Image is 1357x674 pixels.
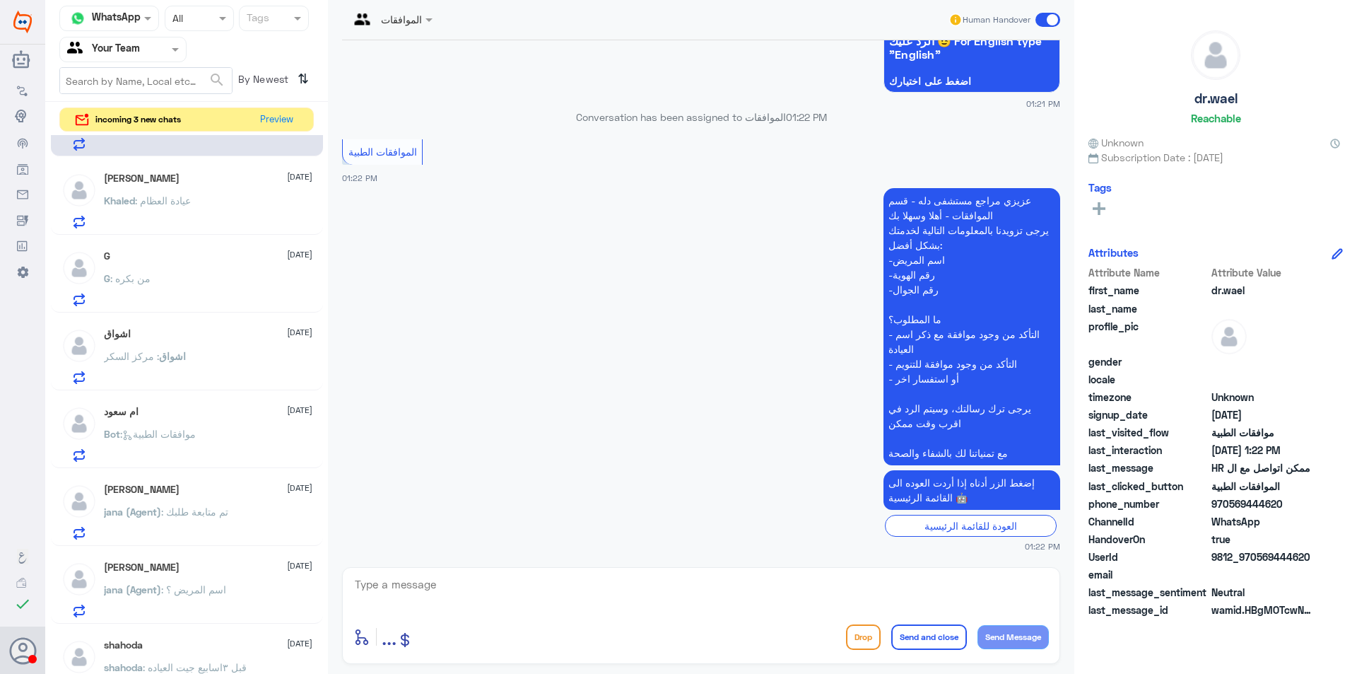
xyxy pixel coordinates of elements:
[1088,479,1209,494] span: last_clicked_button
[9,637,36,664] button: Avatar
[1211,443,1314,458] span: 2025-09-23T10:22:04.802Z
[298,67,309,91] i: ⇅
[1211,354,1314,369] span: null
[61,328,97,364] img: defaultAdmin.png
[883,470,1060,510] p: 23/9/2025, 1:22 PM
[342,110,1060,124] p: Conversation has been assigned to الموافقات
[159,350,186,362] span: اشواق
[1211,319,1247,354] img: defaultAdmin.png
[95,113,181,126] span: incoming 3 new chats
[382,621,396,653] button: ...
[1191,112,1241,124] h6: Reachable
[208,69,225,92] button: search
[1088,443,1209,458] span: last_interaction
[1211,496,1314,511] span: 970569444620
[161,506,228,518] span: : تم متابعة طلبك
[1211,265,1314,280] span: Attribute Value
[1211,425,1314,440] span: موافقات الطبية
[208,71,225,88] span: search
[161,583,226,595] span: : اسم المريض ؟
[1088,135,1144,150] span: Unknown
[1088,532,1209,547] span: HandoverOn
[846,624,881,650] button: Drop
[104,328,131,340] h5: اشواق
[104,406,139,418] h5: ام سعود
[1088,319,1209,351] span: profile_pic
[1088,460,1209,475] span: last_message
[1211,514,1314,529] span: 2
[1088,390,1209,405] span: timezone
[1211,283,1314,298] span: dr.wael
[1088,150,1343,165] span: Subscription Date : [DATE]
[104,194,135,207] span: Khaled
[61,484,97,519] img: defaultAdmin.png
[1211,479,1314,494] span: الموافقات الطبية
[104,250,110,262] h5: G
[1211,407,1314,422] span: 2025-09-23T10:20:25.272Z
[1088,181,1112,194] h6: Tags
[104,272,110,284] span: G
[382,624,396,649] span: ...
[1088,246,1139,259] h6: Attributes
[104,428,120,440] span: Bot
[287,248,312,261] span: [DATE]
[1026,98,1060,110] span: 01:21 PM
[287,170,312,183] span: [DATE]
[1211,550,1314,564] span: 9812_970569444620
[245,10,269,28] div: Tags
[1025,540,1060,552] span: 01:22 PM
[786,111,827,123] span: 01:22 PM
[287,637,312,650] span: [DATE]
[104,661,143,673] span: shahoda
[233,67,292,95] span: By Newest
[13,11,32,33] img: Widebot Logo
[1088,301,1209,316] span: last_name
[1192,31,1240,79] img: defaultAdmin.png
[885,515,1057,537] div: العودة للقائمة الرئيسية
[1088,354,1209,369] span: gender
[120,428,196,440] span: : موافقات الطبية
[891,624,967,650] button: Send and close
[1088,550,1209,564] span: UserId
[104,484,180,496] h5: Salman Alamri
[60,68,232,93] input: Search by Name, Local etc…
[287,559,312,572] span: [DATE]
[104,562,180,574] h5: Ahmed Abuelezz
[104,639,143,651] h5: shahoda
[1088,372,1209,387] span: locale
[1088,567,1209,582] span: email
[104,173,180,185] h5: Khaled Elmitwalli
[1088,407,1209,422] span: signup_date
[61,562,97,597] img: defaultAdmin.png
[104,583,161,595] span: jana (Agent)
[1088,283,1209,298] span: first_name
[1211,532,1314,547] span: true
[104,350,159,362] span: : مركز السكر
[1088,265,1209,280] span: Attribute Name
[1088,514,1209,529] span: ChannelId
[348,146,417,158] span: الموافقات الطبية
[61,250,97,286] img: defaultAdmin.png
[1088,603,1209,617] span: last_message_id
[14,595,31,612] i: check
[342,173,377,182] span: 01:22 PM
[1088,425,1209,440] span: last_visited_flow
[1211,567,1314,582] span: null
[67,39,88,60] img: yourTeam.svg
[1211,585,1314,600] span: 0
[287,482,312,494] span: [DATE]
[61,173,97,208] img: defaultAdmin.png
[104,506,161,518] span: jana (Agent)
[254,108,299,132] button: Preview
[135,194,191,207] span: : عيادة العظام
[1194,91,1238,107] h5: dr.wael
[67,8,88,29] img: whatsapp.png
[1211,390,1314,405] span: Unknown
[1088,496,1209,511] span: phone_number
[1088,585,1209,600] span: last_message_sentiment
[963,13,1030,26] span: Human Handover
[61,406,97,441] img: defaultAdmin.png
[889,76,1055,87] span: اضغط على اختيارك
[883,188,1060,465] p: 23/9/2025, 1:22 PM
[1211,460,1314,475] span: ممكن اتواصل مع ال HR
